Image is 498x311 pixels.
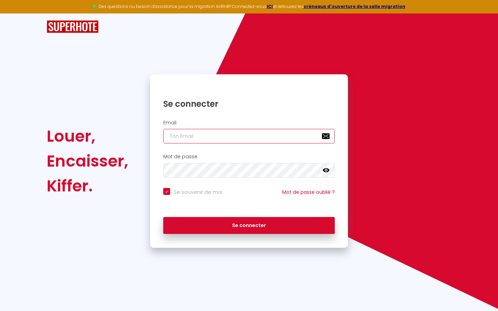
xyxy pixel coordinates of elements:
[163,154,335,160] h2: Mot de passe
[47,124,128,149] div: Louer,
[47,173,128,198] div: Kiffer.
[163,217,335,234] button: Se connecter
[47,20,99,33] img: SuperHote logo
[163,120,335,126] h2: Email
[282,189,335,196] a: Mot de passe oublié ?
[163,98,335,109] h1: Se connecter
[163,129,335,143] input: Ton Email
[304,3,405,9] a: créneaux d'ouverture de la salle migration
[6,3,26,23] button: Ouvrir le widget de chat LiveChat
[47,149,128,173] div: Encaisser,
[267,3,273,9] a: ICI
